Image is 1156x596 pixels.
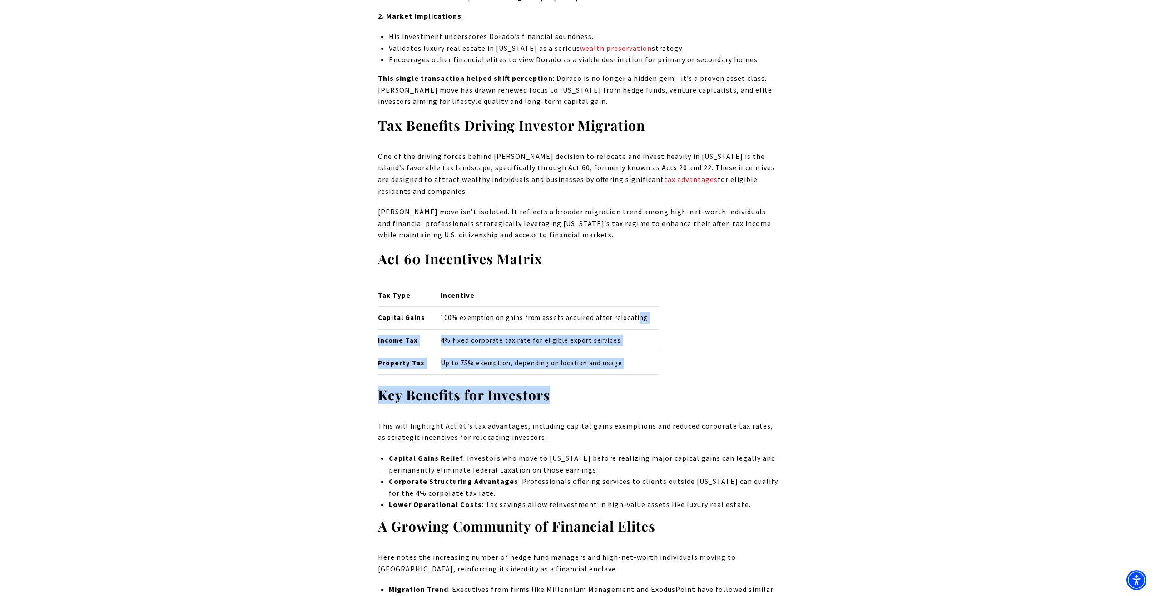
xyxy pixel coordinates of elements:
strong: Property Tax [378,359,425,367]
strong: Tax Benefits Driving Investor Migration [378,116,645,134]
li: His investment underscores Dorado’s financial soundness. [389,31,778,43]
strong: 2. Market Implications [378,11,461,20]
p: : [378,10,779,22]
li: Validates luxury real estate in [US_STATE] as a serious strategy [389,43,778,54]
strong: Capital Gains Relief [389,453,463,463]
p: : Tax savings allow reinvestment in high-value assets like luxury real estate. [389,499,778,511]
p: Here notes the increasing number of hedge fund managers and high-net-worth individuals moving to ... [378,552,779,575]
strong: This single transaction helped shift perception [378,74,553,83]
strong: Key Benefits for Investors [378,386,550,404]
strong: Migration Trend [389,585,448,594]
a: wealth preservation - open in a new tab [580,44,652,53]
strong: Act 60 Incentives Matrix [378,250,542,268]
strong: Capital Gains [378,313,425,322]
li: Encourages other financial elites to view Dorado as a viable destination for primary or secondary... [389,54,778,66]
strong: Incentive [441,291,475,300]
p: : Professionals offering services to clients outside [US_STATE] can qualify for the 4% corporate ... [389,476,778,499]
p: 100% exemption on gains from assets acquired after relocating [441,312,659,324]
p: : Dorado is no longer a hidden gem—it’s a proven asset class. [PERSON_NAME] move has drawn renewe... [378,73,779,108]
strong: A Growing Community of Financial Elites [378,517,655,535]
strong: Tax Type [378,291,411,300]
p: 4% fixed corporate tax rate for eligible export services [441,335,659,346]
p: Up to 75% exemption, depending on location and usage [441,358,659,369]
p: One of the driving forces behind [PERSON_NAME] decision to relocate and invest heavily in [US_STA... [378,151,779,197]
div: Accessibility Menu [1126,570,1146,590]
p: This will highlight Act 60’s tax advantages, including capital gains exemptions and reduced corpo... [378,420,779,443]
p: [PERSON_NAME] move isn’t isolated. It reflects a broader migration trend among high-net-worth ind... [378,206,779,241]
strong: Lower Operational Costs [389,500,482,509]
strong: Income Tax [378,336,418,345]
p: : Investors who move to [US_STATE] before realizing major capital gains can legally and permanent... [389,453,778,476]
a: tax advantages - open in a new tab [664,175,718,184]
strong: Corporate Structuring Advantages [389,477,518,486]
